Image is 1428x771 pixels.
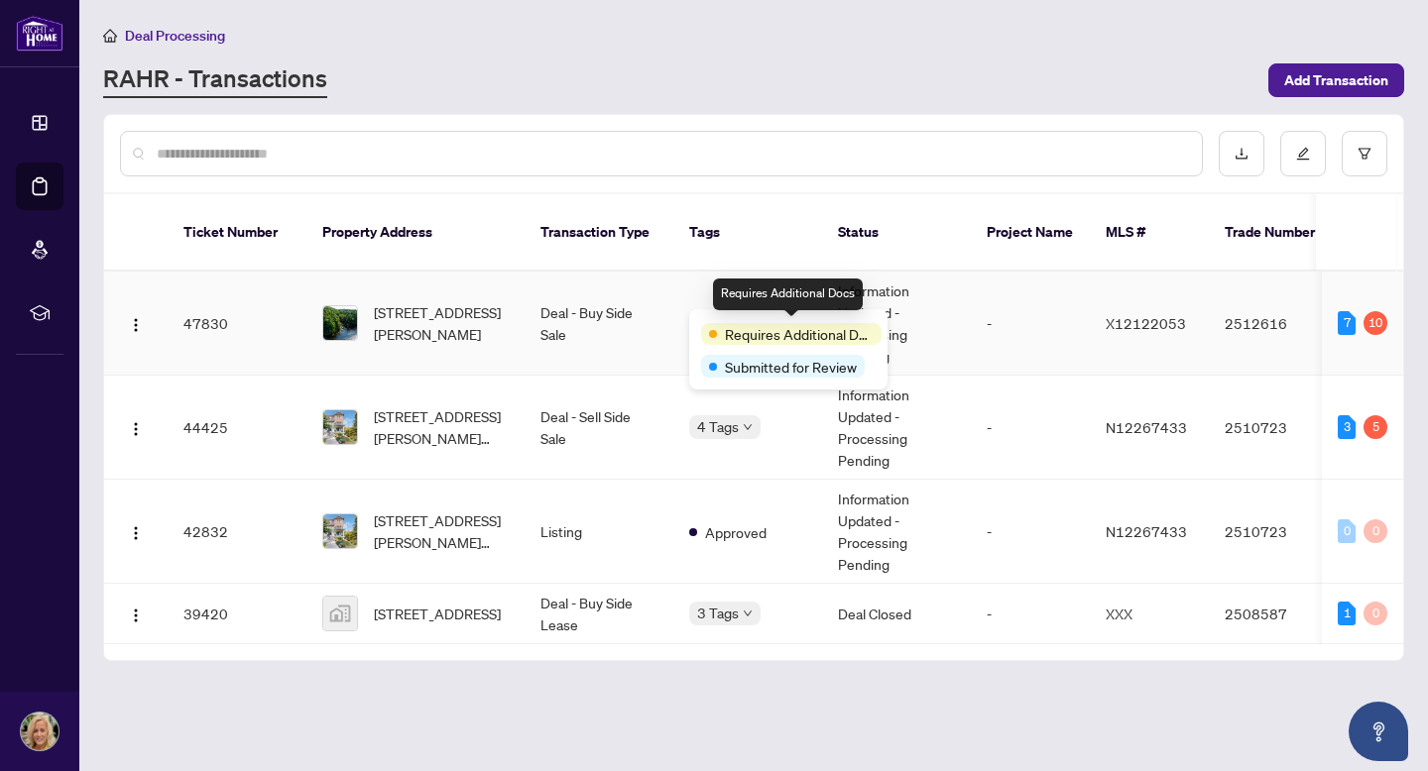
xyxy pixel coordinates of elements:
span: Add Transaction [1284,64,1388,96]
div: 7 [1338,311,1356,335]
td: Deal - Buy Side Lease [525,584,673,644]
td: Information Updated - Processing Pending [822,272,971,376]
span: Submitted for Review [725,356,857,378]
img: Profile Icon [21,713,59,750]
span: down [743,608,753,618]
div: 0 [1338,519,1356,543]
span: edit [1296,147,1310,161]
img: Logo [128,317,144,333]
td: 39420 [168,584,306,644]
td: Deal Closed [822,584,971,644]
span: 3 Tags [697,602,739,624]
img: thumbnail-img [323,306,357,340]
img: Logo [128,421,144,437]
th: Status [822,194,971,272]
span: [STREET_ADDRESS][PERSON_NAME][PERSON_NAME] [374,405,509,449]
td: - [971,480,1090,584]
span: N12267433 [1106,522,1187,540]
span: 4 Tags [697,415,739,438]
button: Open asap [1349,702,1408,761]
button: Logo [120,515,152,547]
td: 2512616 [1209,272,1348,376]
th: Trade Number [1209,194,1348,272]
div: 0 [1364,519,1387,543]
div: Requires Additional Docs [713,278,863,310]
img: Logo [128,607,144,623]
img: thumbnail-img [323,597,357,630]
span: download [1235,147,1249,161]
td: 47830 [168,272,306,376]
span: [STREET_ADDRESS][PERSON_NAME] [374,301,509,345]
td: 2510723 [1209,376,1348,480]
td: Information Updated - Processing Pending [822,376,971,480]
td: - [971,584,1090,644]
th: Property Address [306,194,525,272]
span: filter [1358,147,1371,161]
a: RAHR - Transactions [103,62,327,98]
button: Add Transaction [1268,63,1404,97]
td: Information Updated - Processing Pending [822,480,971,584]
th: Project Name [971,194,1090,272]
td: Deal - Sell Side Sale [525,376,673,480]
td: Deal - Buy Side Sale [525,272,673,376]
img: logo [16,15,63,52]
span: [STREET_ADDRESS] [374,603,501,624]
button: filter [1342,131,1387,176]
span: N12267433 [1106,418,1187,436]
img: thumbnail-img [323,410,357,444]
img: Logo [128,525,144,541]
img: thumbnail-img [323,514,357,548]
span: Deal Processing [125,27,225,45]
th: Ticket Number [168,194,306,272]
button: edit [1280,131,1326,176]
td: Listing [525,480,673,584]
td: 2510723 [1209,480,1348,584]
td: - [971,272,1090,376]
span: [STREET_ADDRESS][PERSON_NAME][PERSON_NAME] [374,509,509,553]
td: 2508587 [1209,584,1348,644]
td: 44425 [168,376,306,480]
div: 0 [1364,602,1387,625]
span: down [743,422,753,432]
span: XXX [1106,605,1132,622]
button: download [1219,131,1264,176]
th: Tags [673,194,822,272]
td: 42832 [168,480,306,584]
div: 5 [1364,415,1387,439]
div: 3 [1338,415,1356,439]
td: - [971,376,1090,480]
button: Logo [120,598,152,629]
th: Transaction Type [525,194,673,272]
div: 10 [1364,311,1387,335]
span: Approved [705,521,767,543]
span: Requires Additional Docs [725,323,874,345]
span: X12122053 [1106,314,1186,332]
span: home [103,29,117,43]
th: MLS # [1090,194,1209,272]
div: 1 [1338,602,1356,625]
button: Logo [120,307,152,339]
button: Logo [120,411,152,443]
